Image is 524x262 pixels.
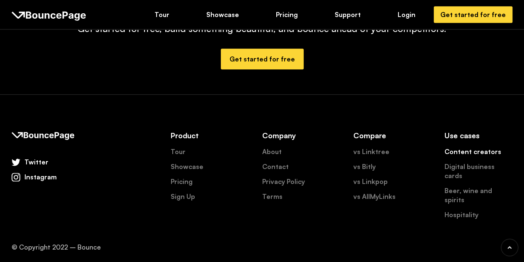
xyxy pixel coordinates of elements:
div: Tour [155,10,169,19]
a: Support [329,7,367,22]
h5: Company [262,130,330,141]
a: Digital business cards [444,162,512,180]
div: Get started for free [440,10,506,19]
h5: Product [171,130,239,141]
a: Tour [171,147,186,156]
a: Content creators [444,147,501,156]
a: vs AllMyLinks [353,192,396,201]
a: Tour [149,7,175,22]
a: Contact [262,162,289,171]
a: Showcase [171,162,203,171]
a: Sign Up [171,192,195,201]
a: Showcase [200,7,245,22]
a: Login [392,7,421,22]
a: About [262,147,282,156]
a: Terms [262,192,283,201]
h5: Use cases [444,130,512,141]
a: Pricing [270,7,304,22]
div: Showcase [206,10,239,19]
a: Beer, wine and spirits [444,186,512,204]
div: © Copyright 2022 – Bounce [12,242,101,252]
div: Support [335,10,361,19]
a: Pricing [171,177,193,186]
h5: Compare [353,130,421,141]
div: Login [398,10,415,19]
div: Get started for free [229,54,295,64]
a: vs Linktree [353,147,389,156]
div: Instagram [24,172,57,181]
a: Get started for free [221,49,304,69]
a: Twitter [12,157,48,167]
a: Instagram [12,172,57,181]
div: Pricing [276,10,298,19]
div: Twitter [24,157,48,167]
a: vs Bitly [353,162,376,171]
a: Privacy Policy [262,177,305,186]
a: Hospitality [444,210,478,219]
a: Get started for free [434,6,512,23]
a: vs Linkpop [353,177,388,186]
